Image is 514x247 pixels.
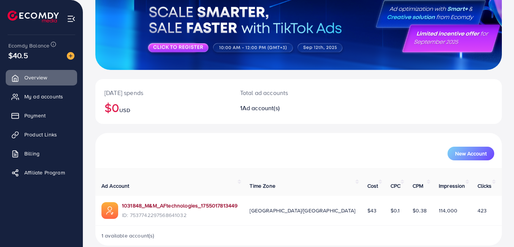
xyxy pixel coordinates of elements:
[242,104,280,112] span: Ad account(s)
[8,50,28,61] span: $40.5
[6,89,77,104] a: My ad accounts
[24,131,57,138] span: Product Links
[367,182,378,190] span: Cost
[367,207,376,214] span: $43
[250,182,275,190] span: Time Zone
[455,151,487,156] span: New Account
[6,70,77,85] a: Overview
[6,146,77,161] a: Billing
[8,42,49,49] span: Ecomdy Balance
[24,112,46,119] span: Payment
[101,182,130,190] span: Ad Account
[8,11,59,22] img: logo
[122,202,237,209] a: 1031848_M&M_AFtechnologies_1755017813449
[413,207,427,214] span: $0.38
[391,182,400,190] span: CPC
[24,93,63,100] span: My ad accounts
[104,88,222,97] p: [DATE] spends
[240,104,324,112] h2: 1
[67,52,74,60] img: image
[24,169,65,176] span: Affiliate Program
[413,182,423,190] span: CPM
[101,202,118,219] img: ic-ads-acc.e4c84228.svg
[24,74,47,81] span: Overview
[439,182,465,190] span: Impression
[478,182,492,190] span: Clicks
[482,213,508,241] iframe: Chat
[6,108,77,123] a: Payment
[6,127,77,142] a: Product Links
[101,232,155,239] span: 1 available account(s)
[240,88,324,97] p: Total ad accounts
[24,150,40,157] span: Billing
[250,207,355,214] span: [GEOGRAPHIC_DATA]/[GEOGRAPHIC_DATA]
[104,100,222,115] h2: $0
[448,147,494,160] button: New Account
[122,211,237,219] span: ID: 7537742297568641032
[67,14,76,23] img: menu
[439,207,457,214] span: 114,000
[391,207,400,214] span: $0.1
[6,165,77,180] a: Affiliate Program
[478,207,487,214] span: 423
[119,106,130,114] span: USD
